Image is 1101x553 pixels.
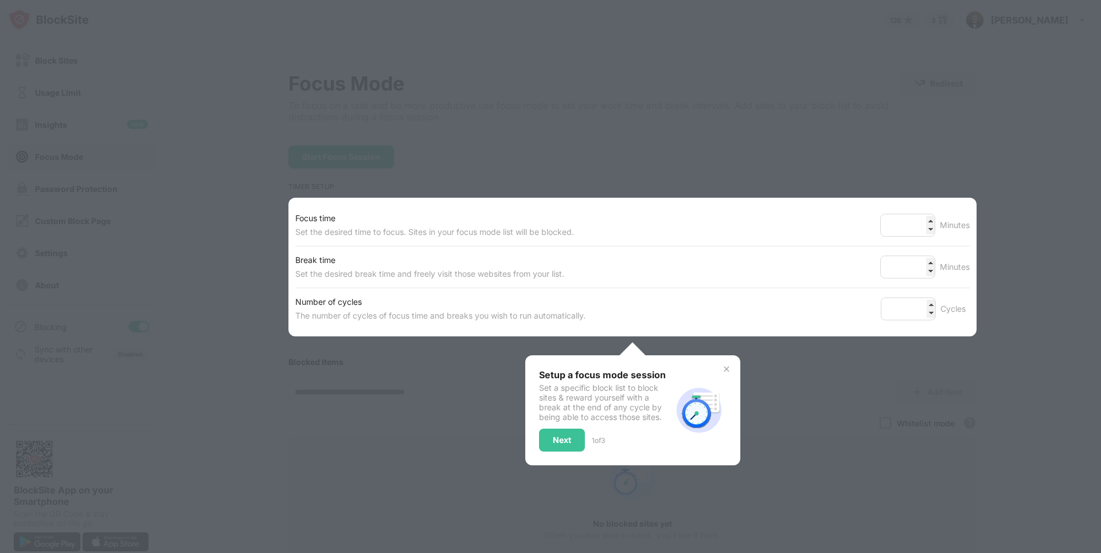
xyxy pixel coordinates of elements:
[295,267,564,281] div: Set the desired break time and freely visit those websites from your list.
[539,369,671,381] div: Setup a focus mode session
[295,253,564,267] div: Break time
[940,260,970,274] div: Minutes
[295,211,574,225] div: Focus time
[553,436,571,445] div: Next
[592,436,605,445] div: 1 of 3
[671,383,727,438] img: focus-mode-timer.svg
[295,309,585,323] div: The number of cycles of focus time and breaks you wish to run automatically.
[722,364,731,374] img: x-button.svg
[539,383,671,422] div: Set a specific block list to block sites & reward yourself with a break at the end of any cycle b...
[940,218,970,232] div: Minutes
[940,302,970,316] div: Cycles
[295,225,574,239] div: Set the desired time to focus. Sites in your focus mode list will be blocked.
[295,295,585,309] div: Number of cycles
